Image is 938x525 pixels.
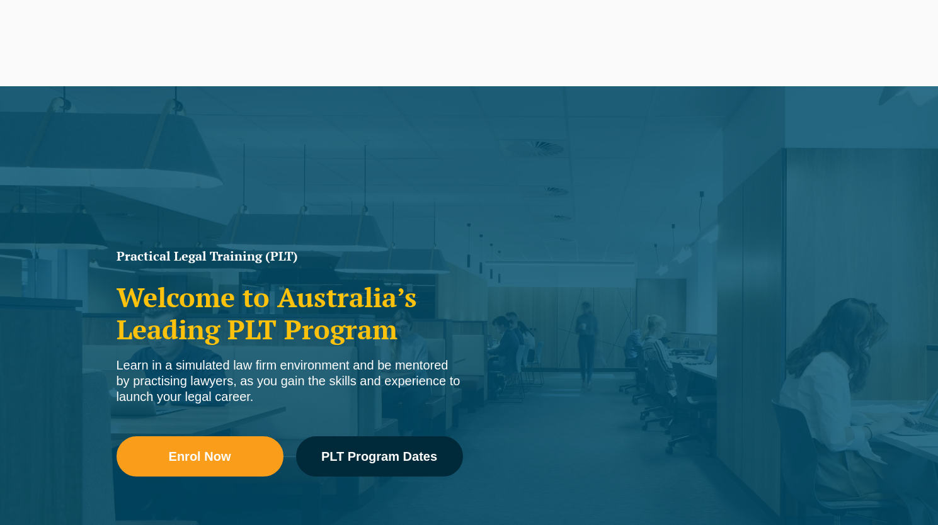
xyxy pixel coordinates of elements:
div: Learn in a simulated law firm environment and be mentored by practising lawyers, as you gain the ... [117,358,463,405]
span: PLT Program Dates [321,450,437,463]
h1: Practical Legal Training (PLT) [117,250,463,262]
a: PLT Program Dates [296,436,463,477]
h2: Welcome to Australia’s Leading PLT Program [117,281,463,345]
a: Enrol Now [117,436,283,477]
span: Enrol Now [169,450,231,463]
